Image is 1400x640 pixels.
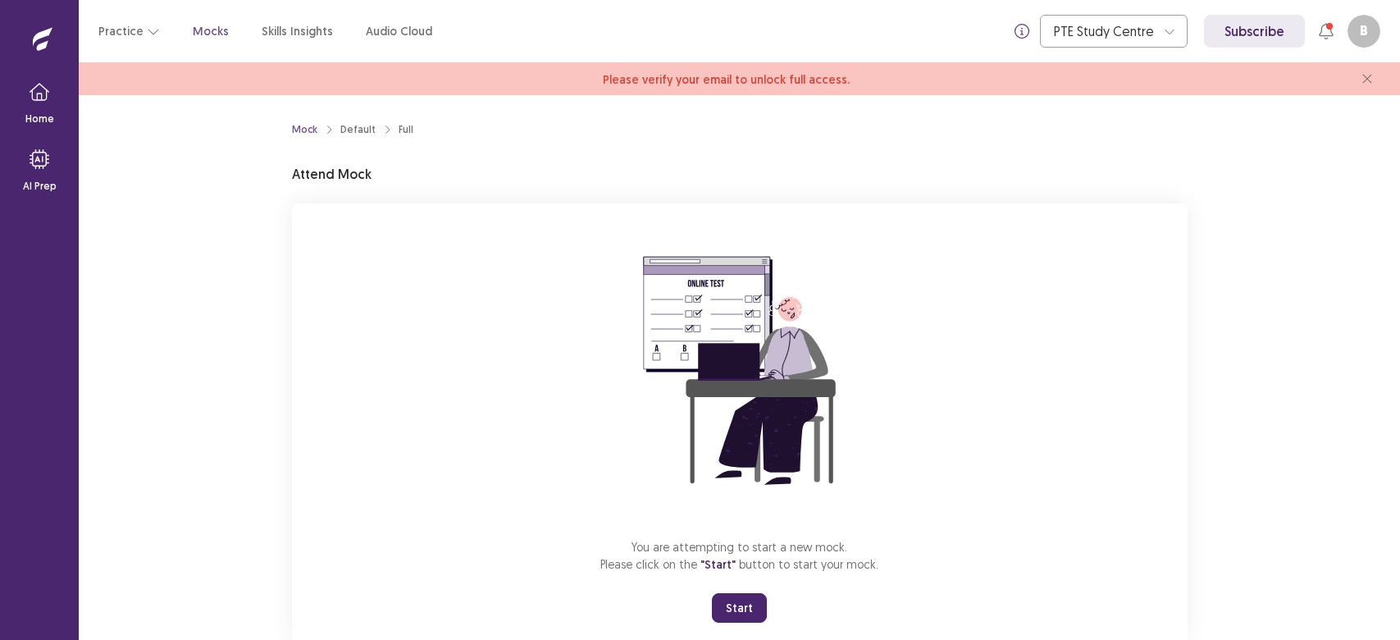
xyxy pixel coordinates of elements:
[340,122,376,137] div: Default
[1007,16,1037,46] button: info
[23,179,57,194] p: AI Prep
[1354,66,1380,92] button: close
[603,72,850,87] span: Please verify your email to unlock full access.
[399,122,413,137] div: Full
[1054,16,1156,47] div: PTE Study Centre
[1204,15,1305,48] a: Subscribe
[1348,15,1380,48] button: B
[292,122,317,137] a: Mock
[292,122,413,137] nav: breadcrumb
[98,16,160,46] button: Practice
[292,164,372,184] p: Attend Mock
[700,557,736,572] span: "Start"
[603,69,850,89] a: Please verify your email to unlock full access.
[712,593,767,623] button: Start
[600,538,878,574] p: You are attempting to start a new mock. Please click on the button to start your mock.
[592,223,887,519] img: attend-mock
[193,23,229,40] a: Mocks
[25,112,54,126] p: Home
[262,23,333,40] a: Skills Insights
[366,23,432,40] a: Audio Cloud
